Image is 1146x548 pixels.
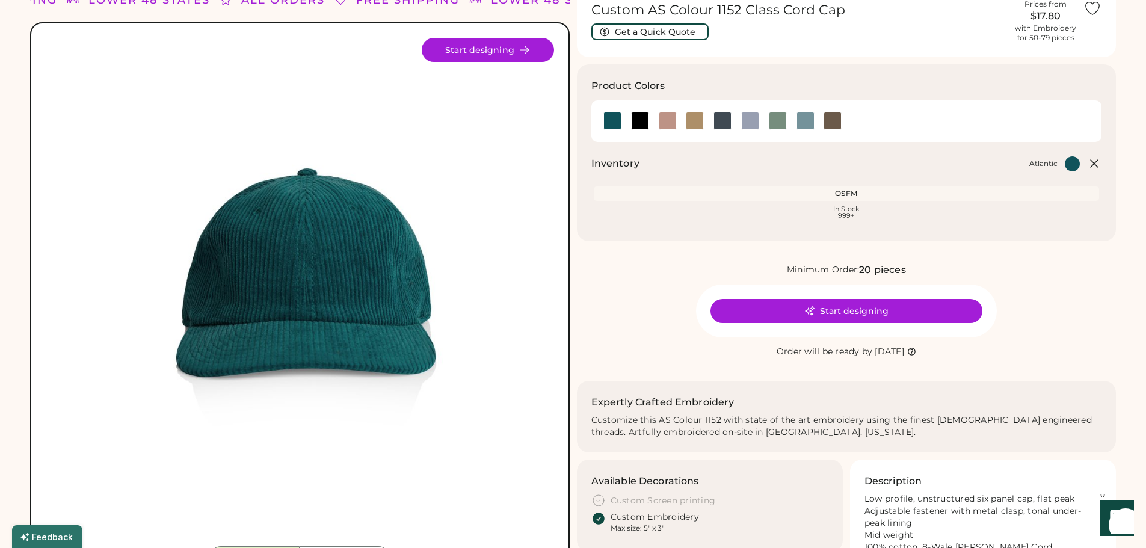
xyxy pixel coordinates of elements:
[422,38,554,62] button: Start designing
[1015,23,1076,43] div: with Embroidery for 50-79 pieces
[591,156,639,171] h2: Inventory
[611,511,699,523] div: Custom Embroidery
[611,495,716,507] div: Custom Screen printing
[1015,9,1076,23] div: $17.80
[591,79,665,93] h3: Product Colors
[46,38,554,546] img: 1152 - Atlantic Front Image
[1089,494,1141,546] iframe: Front Chat
[591,23,709,40] button: Get a Quick Quote
[596,206,1097,219] div: In Stock 999+
[859,263,905,277] div: 20 pieces
[787,264,860,276] div: Minimum Order:
[710,299,982,323] button: Start designing
[46,38,554,546] div: 1152 Style Image
[1029,159,1058,168] div: Atlantic
[777,346,873,358] div: Order will be ready by
[875,346,904,358] div: [DATE]
[591,2,1008,19] h1: Custom AS Colour 1152 Class Cord Cap
[591,474,699,488] h3: Available Decorations
[611,523,664,533] div: Max size: 5" x 3"
[596,189,1097,199] div: OSFM
[591,395,735,410] h2: Expertly Crafted Embroidery
[864,474,922,488] h3: Description
[591,414,1102,439] div: Customize this AS Colour 1152 with state of the art embroidery using the finest [DEMOGRAPHIC_DATA...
